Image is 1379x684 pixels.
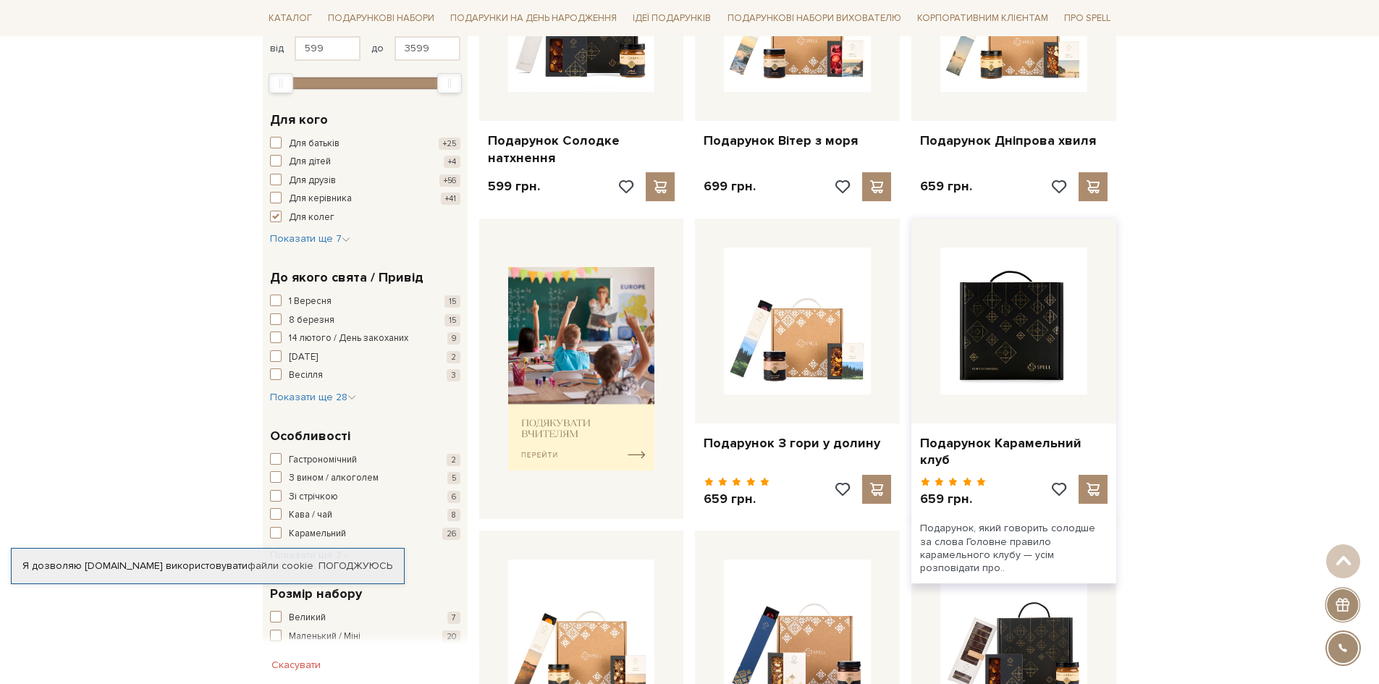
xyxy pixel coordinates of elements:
a: Подарунок Вітер з моря [704,132,891,149]
a: Про Spell [1058,7,1116,30]
span: Особливості [270,426,350,446]
span: 2 [447,454,460,466]
p: 659 грн. [704,491,769,507]
span: +4 [444,156,460,168]
span: 15 [444,314,460,326]
button: Великий 7 [270,611,460,625]
span: Розмір набору [270,584,362,604]
button: [DATE] 2 [270,350,460,365]
p: 599 грн. [488,178,540,195]
div: Min [269,73,293,93]
input: Ціна [395,36,460,61]
span: Гастрономічний [289,453,357,468]
img: Подарунок Карамельний клуб [940,248,1087,394]
a: Подарункові набори [322,7,440,30]
span: Для керівника [289,192,352,206]
p: 699 грн. [704,178,756,195]
span: +56 [439,174,460,187]
button: Для керівника +41 [270,192,460,206]
a: Подарунок З гори у долину [704,435,891,452]
a: Погоджуюсь [319,560,392,573]
button: 1 Вересня 15 [270,295,460,309]
div: Подарунок, який говорить солодше за слова Головне правило карамельного клубу — усім розповідати п... [911,513,1116,583]
span: 14 лютого / День закоханих [289,332,408,346]
span: 26 [442,528,460,540]
span: 3 [447,369,460,381]
a: Подарунок Карамельний клуб [920,435,1108,469]
a: Ідеї подарунків [627,7,717,30]
span: 1 Вересня [289,295,332,309]
button: Кава / чай 8 [270,508,460,523]
span: Зі стрічкою [289,490,338,504]
span: Кава / чай [289,508,332,523]
button: Для дітей +4 [270,155,460,169]
button: Зі стрічкою 6 [270,490,460,504]
span: +25 [439,138,460,150]
span: Показати ще 7 [270,232,350,245]
a: файли cookie [248,560,313,572]
div: Max [437,73,462,93]
span: Показати ще 28 [270,391,356,403]
span: до [371,42,384,55]
span: 9 [447,332,460,345]
p: 659 грн. [920,491,986,507]
span: 7 [447,612,460,624]
span: Для батьків [289,137,340,151]
button: Скасувати [263,654,329,677]
span: Маленький / Міні [289,630,360,644]
button: Для батьків +25 [270,137,460,151]
span: +41 [441,193,460,205]
button: Показати ще 28 [270,390,356,405]
a: Подарункові набори вихователю [722,6,907,30]
span: До якого свята / Привід [270,268,423,287]
button: Маленький / Міні 20 [270,630,460,644]
span: 5 [447,472,460,484]
a: Подарунок Солодке натхнення [488,132,675,166]
button: Показати ще 7 [270,232,350,246]
a: Подарунок Дніпрова хвиля [920,132,1108,149]
span: Для друзів [289,174,336,188]
span: 15 [444,295,460,308]
button: Для колег [270,211,460,225]
p: 659 грн. [920,178,972,195]
span: Весілля [289,368,323,383]
span: 20 [442,630,460,643]
button: 14 лютого / День закоханих 9 [270,332,460,346]
a: Каталог [263,7,318,30]
button: Карамельний 26 [270,527,460,541]
span: Великий [289,611,326,625]
span: 8 березня [289,313,334,328]
span: від [270,42,284,55]
a: Подарунки на День народження [444,7,623,30]
img: banner [508,267,655,470]
span: Для колег [289,211,334,225]
button: З вином / алкоголем 5 [270,471,460,486]
span: 2 [447,351,460,363]
span: Карамельний [289,527,346,541]
button: 8 березня 15 [270,313,460,328]
span: 6 [447,491,460,503]
button: Гастрономічний 2 [270,453,460,468]
a: Корпоративним клієнтам [911,6,1054,30]
button: Для друзів +56 [270,174,460,188]
span: [DATE] [289,350,318,365]
span: Для дітей [289,155,331,169]
span: 8 [447,509,460,521]
span: З вином / алкоголем [289,471,379,486]
div: Я дозволяю [DOMAIN_NAME] використовувати [12,560,404,573]
input: Ціна [295,36,360,61]
span: Для кого [270,110,328,130]
button: Весілля 3 [270,368,460,383]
